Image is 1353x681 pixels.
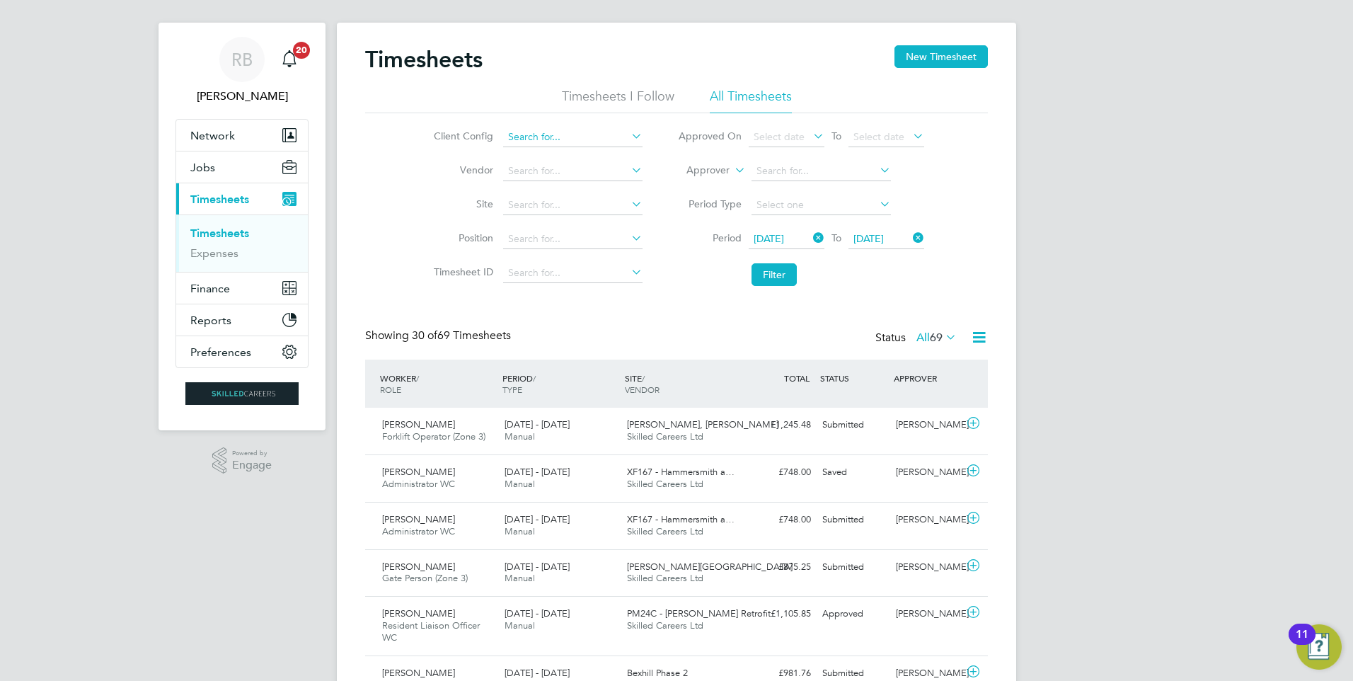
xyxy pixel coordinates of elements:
button: Timesheets [176,183,308,214]
span: ROLE [380,384,401,395]
div: [PERSON_NAME] [890,413,964,437]
span: Select date [853,130,904,143]
div: £1,245.48 [743,413,817,437]
div: 11 [1296,634,1308,653]
span: Administrator WC [382,525,455,537]
label: Approved On [678,130,742,142]
span: XF167 - Hammersmith a… [627,513,735,525]
input: Search for... [752,161,891,181]
span: Skilled Careers Ltd [627,619,703,631]
label: Site [430,198,493,210]
span: [DATE] [754,232,784,245]
div: Submitted [817,508,890,532]
label: All [916,331,957,345]
span: To [827,127,846,145]
div: Saved [817,461,890,484]
button: Preferences [176,336,308,367]
input: Select one [752,195,891,215]
button: Network [176,120,308,151]
span: [PERSON_NAME] [382,513,455,525]
div: Submitted [817,556,890,579]
span: 20 [293,42,310,59]
a: Go to home page [175,382,309,405]
label: Position [430,231,493,244]
span: TOTAL [784,372,810,384]
button: Jobs [176,151,308,183]
span: Skilled Careers Ltd [627,572,703,584]
input: Search for... [503,127,643,147]
h2: Timesheets [365,45,483,74]
button: Reports [176,304,308,336]
div: PERIOD [499,365,621,402]
span: 69 [930,331,943,345]
label: Vendor [430,164,493,176]
span: 69 Timesheets [412,328,511,343]
span: Manual [505,525,535,537]
li: All Timesheets [710,88,792,113]
label: Period [678,231,742,244]
div: Timesheets [176,214,308,272]
span: [DATE] - [DATE] [505,513,570,525]
a: Powered byEngage [212,447,272,474]
span: [DATE] - [DATE] [505,418,570,430]
div: STATUS [817,365,890,391]
span: [PERSON_NAME] [382,466,455,478]
div: £875.25 [743,556,817,579]
span: Manual [505,572,535,584]
span: XF167 - Hammersmith a… [627,466,735,478]
div: Submitted [817,413,890,437]
li: Timesheets I Follow [562,88,674,113]
input: Search for... [503,195,643,215]
span: / [416,372,419,384]
a: RB[PERSON_NAME] [175,37,309,105]
span: Skilled Careers Ltd [627,430,703,442]
span: [DATE] - [DATE] [505,607,570,619]
span: [PERSON_NAME], [PERSON_NAME] [627,418,778,430]
span: Jobs [190,161,215,174]
a: Expenses [190,246,238,260]
button: Open Resource Center, 11 new notifications [1296,624,1342,670]
label: Period Type [678,198,742,210]
span: Administrator WC [382,478,455,490]
label: Approver [666,164,730,178]
span: Timesheets [190,193,249,206]
span: Gate Person (Zone 3) [382,572,468,584]
div: SITE [621,365,744,402]
span: Manual [505,478,535,490]
span: 30 of [412,328,437,343]
span: Skilled Careers Ltd [627,478,703,490]
span: Powered by [232,447,272,459]
span: TYPE [502,384,522,395]
span: / [533,372,536,384]
div: [PERSON_NAME] [890,508,964,532]
span: [PERSON_NAME] [382,561,455,573]
label: Client Config [430,130,493,142]
input: Search for... [503,263,643,283]
div: Showing [365,328,514,343]
span: To [827,229,846,247]
span: Ryan Burns [175,88,309,105]
div: Approved [817,602,890,626]
img: skilledcareers-logo-retina.png [185,382,299,405]
span: Reports [190,314,231,327]
span: [PERSON_NAME] [382,667,455,679]
nav: Main navigation [159,23,326,430]
span: Preferences [190,345,251,359]
label: Timesheet ID [430,265,493,278]
div: APPROVER [890,365,964,391]
input: Search for... [503,161,643,181]
span: Forklift Operator (Zone 3) [382,430,485,442]
div: WORKER [376,365,499,402]
span: / [642,372,645,384]
div: £748.00 [743,508,817,532]
span: [DATE] - [DATE] [505,561,570,573]
span: Network [190,129,235,142]
a: 20 [275,37,304,82]
span: [DATE] - [DATE] [505,466,570,478]
div: £748.00 [743,461,817,484]
span: [PERSON_NAME] [382,418,455,430]
div: £1,105.85 [743,602,817,626]
span: Manual [505,619,535,631]
button: Finance [176,273,308,304]
a: Timesheets [190,227,249,240]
